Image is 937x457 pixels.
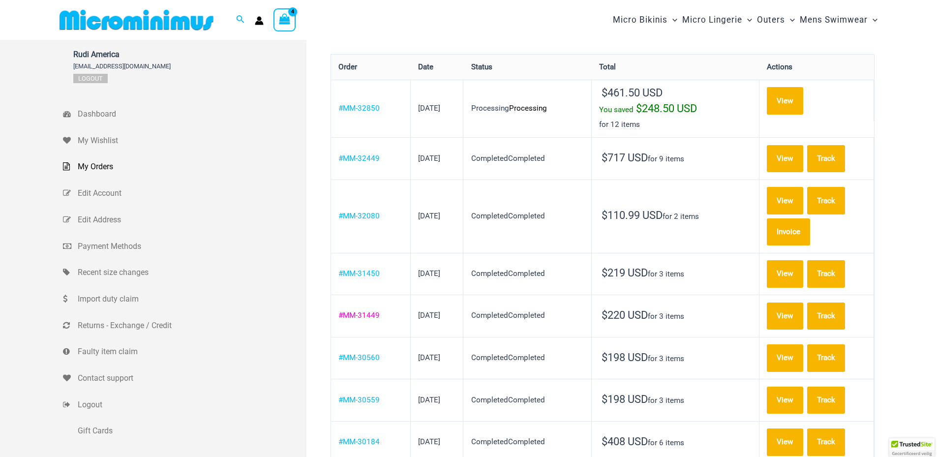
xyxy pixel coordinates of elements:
[592,80,759,138] td: for 12 items
[602,87,607,99] span: $
[56,9,217,31] img: MM SHOP LOGO FLAT
[78,213,304,227] span: Edit Address
[73,62,171,70] span: [EMAIL_ADDRESS][DOMAIN_NAME]
[78,186,304,201] span: Edit Account
[742,7,752,32] span: Menu Toggle
[767,62,792,71] span: Actions
[767,303,803,330] a: View order MM-31449
[767,260,803,287] a: View order MM-31450
[602,209,663,221] span: 110.99 USD
[78,107,304,122] span: Dashboard
[418,437,440,446] time: [DATE]
[63,207,306,233] a: Edit Address
[807,187,845,214] a: Track order number MM-32080
[667,7,677,32] span: Menu Toggle
[463,253,591,295] td: CompletedCompleted
[682,7,742,32] span: Micro Lingerie
[63,233,306,260] a: Payment Methods
[785,7,795,32] span: Menu Toggle
[797,5,880,35] a: Mens SwimwearMenu ToggleMenu Toggle
[592,137,759,180] td: for 9 items
[471,62,492,71] span: Status
[338,62,357,71] span: Order
[338,437,380,446] a: View order number MM-30184
[338,396,380,404] a: View order number MM-30559
[338,311,380,320] a: View order number MM-31449
[757,7,785,32] span: Outers
[63,127,306,154] a: My Wishlist
[78,371,304,386] span: Contact support
[767,187,803,214] a: View order MM-32080
[418,104,440,113] time: [DATE]
[602,152,607,164] span: $
[63,153,306,180] a: My Orders
[418,311,440,320] time: [DATE]
[63,259,306,286] a: Recent size changes
[418,396,440,404] time: [DATE]
[463,379,591,421] td: CompletedCompleted
[767,344,803,371] a: View order MM-30560
[63,312,306,339] a: Returns - Exchange / Credit
[78,133,304,148] span: My Wishlist
[602,267,648,279] span: 219 USD
[636,102,642,115] span: $
[868,7,877,32] span: Menu Toggle
[418,154,440,163] time: [DATE]
[463,337,591,379] td: CompletedCompleted
[592,180,759,253] td: for 2 items
[73,50,171,59] span: Rudi America
[463,137,591,180] td: CompletedCompleted
[807,260,845,287] a: Track order number MM-31450
[78,344,304,359] span: Faulty item claim
[463,295,591,337] td: CompletedCompleted
[592,379,759,421] td: for 3 items
[418,212,440,220] time: [DATE]
[602,393,648,405] span: 198 USD
[78,397,304,412] span: Logout
[602,351,648,364] span: 198 USD
[807,303,845,330] a: Track order number MM-31449
[338,154,380,163] a: View order number MM-32449
[807,387,845,414] a: Track order number MM-30559
[338,104,380,113] a: View order number MM-32850
[273,8,296,31] a: View Shopping Cart, 4 items
[418,62,433,71] span: Date
[680,5,755,35] a: Micro LingerieMenu ToggleMenu Toggle
[599,101,752,118] div: You saved
[418,353,440,362] time: [DATE]
[807,145,845,172] a: Track order number MM-32449
[338,212,380,220] a: View order number MM-32080
[602,152,648,164] span: 717 USD
[755,5,797,35] a: OutersMenu ToggleMenu Toggle
[63,286,306,312] a: Import duty claim
[63,418,306,444] a: Gift Cards
[602,267,607,279] span: $
[592,337,759,379] td: for 3 items
[63,180,306,207] a: Edit Account
[636,102,697,115] span: 248.50 USD
[509,104,547,113] mark: Processing
[463,80,591,138] td: Processing
[889,438,935,457] div: TrustedSite Certified
[73,74,108,83] a: Logout
[800,7,868,32] span: Mens Swimwear
[602,309,607,321] span: $
[767,428,803,456] a: View order MM-30184
[338,269,380,278] a: View order number MM-31450
[63,392,306,418] a: Logout
[602,209,607,221] span: $
[78,292,304,306] span: Import duty claim
[610,5,680,35] a: Micro BikinisMenu ToggleMenu Toggle
[602,351,607,364] span: $
[599,62,616,71] span: Total
[767,218,810,245] a: Invoice order number MM-32080
[78,265,304,280] span: Recent size changes
[63,338,306,365] a: Faulty item claim
[767,145,803,172] a: View order MM-32449
[78,318,304,333] span: Returns - Exchange / Credit
[236,14,245,26] a: Search icon link
[767,387,803,414] a: View order MM-30559
[592,253,759,295] td: for 3 items
[463,180,591,253] td: CompletedCompleted
[602,309,648,321] span: 220 USD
